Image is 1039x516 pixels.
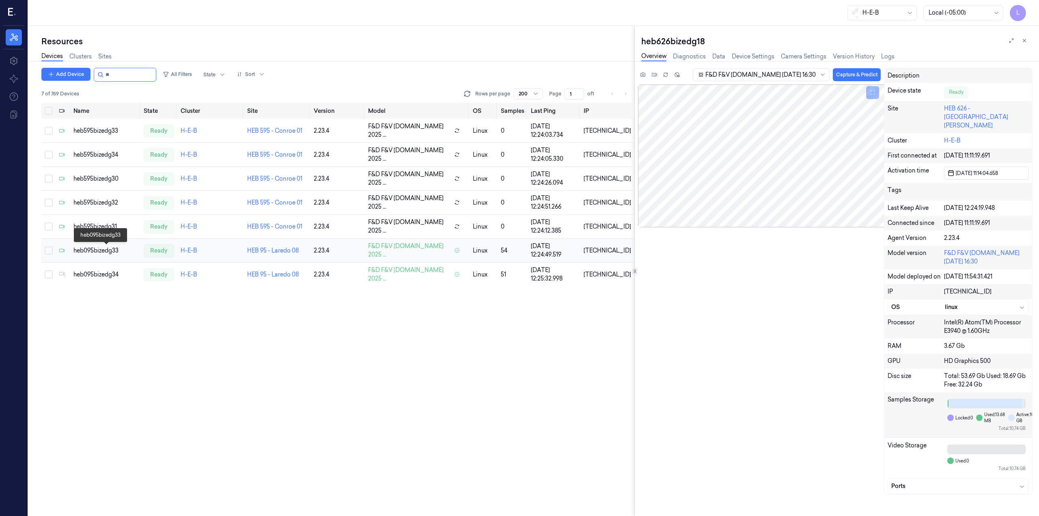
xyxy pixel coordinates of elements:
span: F&D F&V [DOMAIN_NAME] 2025 ... [368,194,451,211]
div: IP [888,287,944,296]
a: HEB 95 - Laredo 08 [247,271,299,278]
a: HEB 595 - Conroe 01 [247,199,302,206]
span: F&D F&V [DOMAIN_NAME] 2025 ... [368,170,451,187]
div: heb595bizedg32 [73,199,137,207]
p: linux [473,127,494,135]
span: Used: 0 [955,458,969,464]
div: Agent Version [888,234,944,242]
div: 2.23.4 [944,234,1029,242]
th: OS [470,103,498,119]
div: 2.23.4 [314,151,361,159]
div: [TECHNICAL_ID] [584,199,631,207]
button: Select row [45,199,53,207]
a: H-E-B [181,271,197,278]
div: heb595bizedg34 [73,151,137,159]
a: Camera Settings [781,52,826,61]
button: Capture & Predict [833,68,881,81]
div: 2.23.4 [314,175,361,183]
a: H-E-B [944,137,961,144]
div: Model version [888,249,944,266]
div: [TECHNICAL_ID] [584,246,631,255]
a: HEB 595 - Conroe 01 [247,223,302,230]
a: Overview [641,52,666,61]
button: Ports [888,479,1028,494]
th: Samples [498,103,528,119]
div: 0 [501,175,524,183]
div: Tags [888,186,944,197]
a: H-E-B [181,175,197,182]
span: L [1010,5,1026,21]
th: Name [70,103,140,119]
span: F&D F&V [DOMAIN_NAME] 2025 ... [368,266,451,283]
a: Diagnostics [673,52,706,61]
button: Select all [45,107,53,115]
div: [TECHNICAL_ID] [584,222,631,231]
div: ready [144,268,174,281]
span: Page [549,90,561,97]
a: H-E-B [181,223,197,230]
span: 7 of 769 Devices [41,90,79,97]
div: [DATE] 11:11:19.691 [944,151,1029,160]
button: Select row [45,151,53,159]
div: heb595bizedg33 [73,127,137,135]
a: HEB 595 - Conroe 01 [247,127,302,134]
span: Used: 13.68 MB [984,412,1005,424]
div: 0 [501,222,524,231]
div: [DATE] 12:24:03.734 [531,122,577,139]
div: Description [888,71,944,80]
div: 2.23.4 [314,199,361,207]
a: H-E-B [181,247,197,254]
div: heb095bizedg34 [73,270,137,279]
a: Clusters [69,52,92,61]
a: H-E-B [181,151,197,158]
div: Total: 10.74 GB [947,425,1026,432]
button: Select row [45,222,53,231]
th: State [140,103,177,119]
p: linux [473,199,494,207]
th: Model [365,103,470,119]
th: Last Ping [528,103,580,119]
th: Site [244,103,310,119]
button: OSlinux [888,300,1028,315]
div: Ports [891,482,1025,490]
span: F&D F&V [DOMAIN_NAME] 2025 ... [368,218,451,235]
a: HEB 595 - Conroe 01 [247,175,302,182]
div: [DATE] 12:24:49.519 [531,242,577,259]
div: Connected since [888,219,944,227]
div: heb626bizedg18 [641,36,1033,47]
div: Disc size [888,372,944,389]
p: linux [473,246,494,255]
div: Intel(R) Atom(TM) Processor E3940 @ 1.60GHz [944,318,1029,335]
div: [DATE] 11:11:19.691 [944,219,1029,227]
div: ready [144,172,174,185]
span: F&D F&V [DOMAIN_NAME] 2025 ... [368,122,451,139]
th: Version [310,103,364,119]
div: 2.23.4 [314,222,361,231]
a: Devices [41,52,63,61]
div: Site [888,104,944,130]
span: F&D F&V [DOMAIN_NAME] 2025 ... [368,146,451,163]
span: Locked: 0 [955,415,973,421]
div: Total: 10.74 GB [947,466,1026,472]
span: F&D F&V [DOMAIN_NAME] 2025 ... [368,242,451,259]
div: ready [144,244,174,257]
th: IP [580,103,634,119]
a: Device Settings [732,52,774,61]
th: Cluster [177,103,244,119]
div: Samples Storage [888,395,944,435]
div: 0 [501,127,524,135]
a: HEB 595 - Conroe 01 [247,151,302,158]
div: Cluster [888,136,944,145]
div: ready [144,196,174,209]
div: 51 [501,270,524,279]
p: linux [473,270,494,279]
div: ready [144,124,174,137]
div: 2.23.4 [314,270,361,279]
div: [DATE] 12:24:51.266 [531,194,577,211]
div: [DATE] 12:24:19.948 [944,204,1029,212]
button: [DATE] 11:14:04.658 [944,166,1029,179]
div: RAM [888,342,944,350]
p: linux [473,151,494,159]
button: Add Device [41,68,91,81]
div: heb595bizedg31 [73,222,137,231]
